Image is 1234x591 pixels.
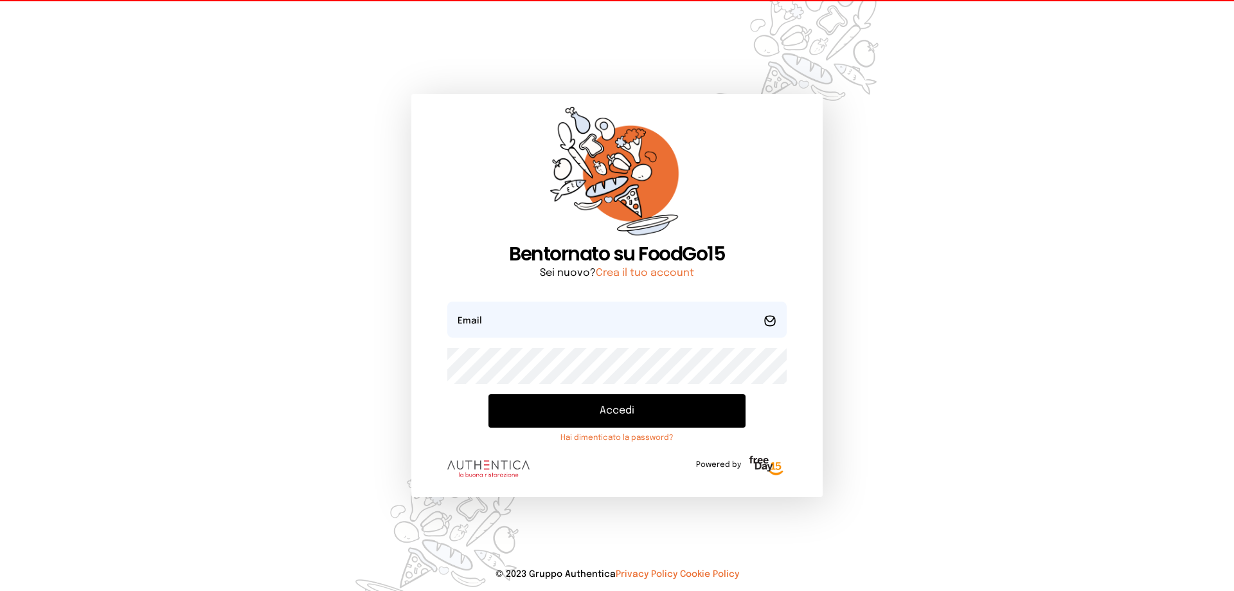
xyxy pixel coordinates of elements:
button: Accedi [488,394,746,428]
img: sticker-orange.65babaf.png [550,107,684,242]
a: Privacy Policy [616,570,677,579]
a: Cookie Policy [680,570,739,579]
p: © 2023 Gruppo Authentica [21,568,1213,581]
h1: Bentornato su FoodGo15 [447,242,787,266]
p: Sei nuovo? [447,266,787,281]
a: Crea il tuo account [596,268,694,278]
img: logo-freeday.3e08031.png [746,453,787,479]
a: Hai dimenticato la password? [488,433,746,443]
span: Powered by [696,460,741,470]
img: logo.8f33a47.png [447,460,530,477]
